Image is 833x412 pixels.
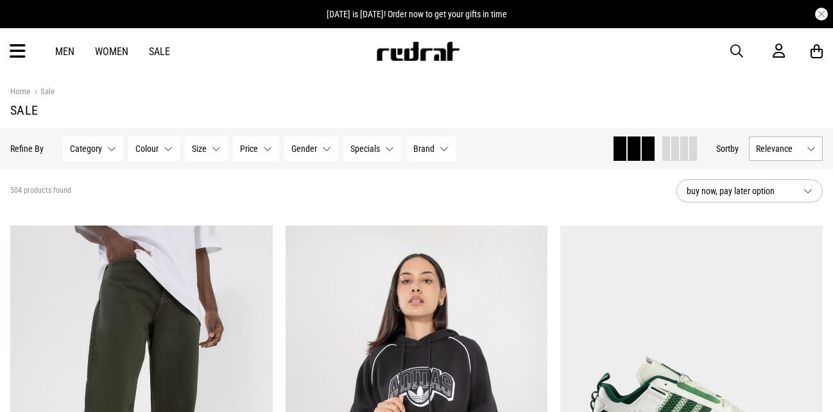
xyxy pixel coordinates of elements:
[730,144,739,154] span: by
[185,136,228,161] button: Size
[343,136,401,161] button: Specials
[716,141,739,156] button: Sortby
[192,144,207,154] span: Size
[128,136,180,161] button: Colour
[30,87,55,99] a: Sale
[375,42,460,61] img: Redrat logo
[284,136,338,161] button: Gender
[95,45,128,58] a: Women
[749,136,823,161] button: Relevance
[687,183,793,199] span: buy now, pay later option
[350,144,380,154] span: Specials
[70,144,102,154] span: Category
[55,45,74,58] a: Men
[233,136,279,161] button: Price
[240,144,258,154] span: Price
[10,103,823,118] h1: Sale
[756,144,802,154] span: Relevance
[149,45,170,58] a: Sale
[135,144,159,154] span: Colour
[327,9,507,19] span: [DATE] is [DATE]! Order now to get your gifts in time
[10,186,71,196] span: 504 products found
[10,144,44,154] p: Refine By
[10,87,30,96] a: Home
[676,179,823,202] button: buy now, pay later option
[63,136,123,161] button: Category
[413,144,434,154] span: Brand
[291,144,317,154] span: Gender
[406,136,456,161] button: Brand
